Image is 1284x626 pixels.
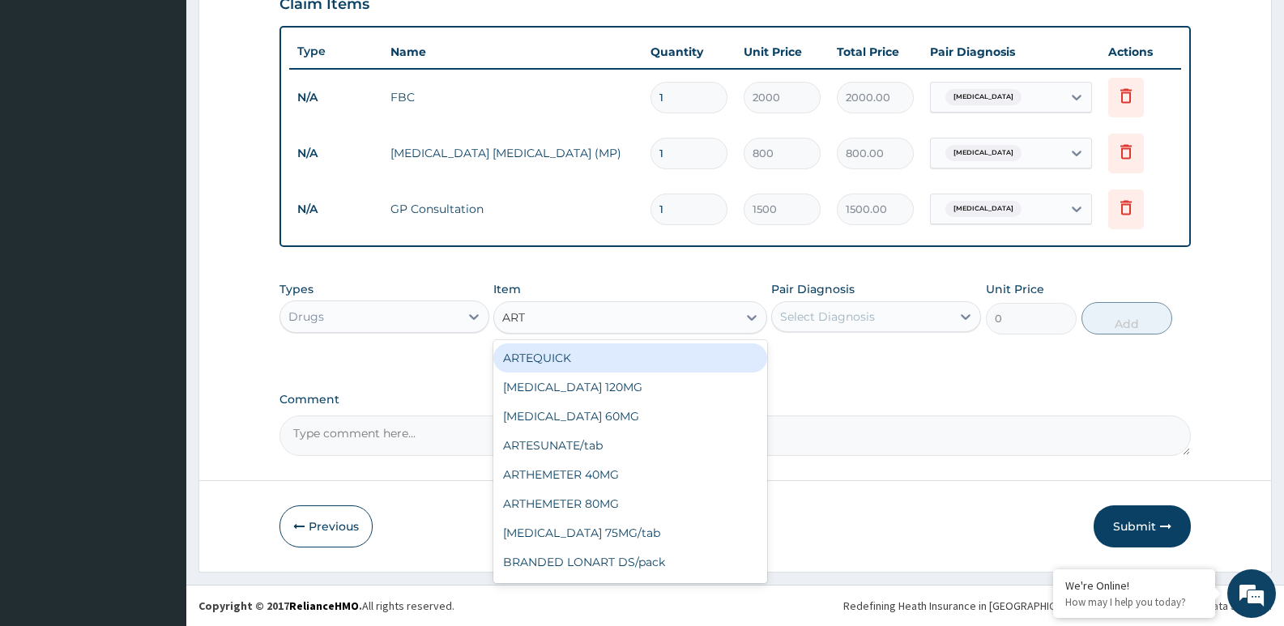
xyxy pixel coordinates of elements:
div: ARTEQUICK [493,343,766,373]
div: [MEDICAL_DATA] 75MG/tab [493,518,766,547]
div: Minimize live chat window [266,8,305,47]
label: Item [493,281,521,297]
button: Add [1081,302,1172,334]
label: Types [279,283,314,296]
div: [MEDICAL_DATA] 120MG [493,373,766,402]
textarea: Type your message and hit 'Enter' [8,442,309,499]
th: Type [289,36,382,66]
span: We're online! [94,204,224,368]
th: Quantity [642,36,736,68]
button: Submit [1094,505,1191,547]
div: COARTERM / 12/pack [493,577,766,606]
td: N/A [289,83,382,113]
div: ARTHEMETER 40MG [493,460,766,489]
div: Drugs [288,309,324,325]
th: Unit Price [736,36,829,68]
label: Pair Diagnosis [771,281,855,297]
td: N/A [289,138,382,168]
span: [MEDICAL_DATA] [945,145,1022,161]
label: Comment [279,393,1191,407]
div: ARTHEMETER 80MG [493,489,766,518]
div: Select Diagnosis [780,309,875,325]
td: GP Consultation [382,193,642,225]
div: BRANDED LONART DS/pack [493,547,766,577]
div: Redefining Heath Insurance in [GEOGRAPHIC_DATA] using Telemedicine and Data Science! [843,598,1272,614]
td: [MEDICAL_DATA] [MEDICAL_DATA] (MP) [382,137,642,169]
img: d_794563401_company_1708531726252_794563401 [30,81,66,121]
a: RelianceHMO [289,598,359,613]
td: FBC [382,81,642,113]
strong: Copyright © 2017 . [198,598,362,613]
div: We're Online! [1065,578,1203,593]
div: [MEDICAL_DATA] 60MG [493,402,766,431]
div: ARTESUNATE/tab [493,431,766,460]
label: Unit Price [986,281,1044,297]
div: Chat with us now [84,91,272,112]
span: [MEDICAL_DATA] [945,201,1022,217]
th: Pair Diagnosis [922,36,1100,68]
button: Previous [279,505,373,547]
th: Total Price [829,36,922,68]
span: [MEDICAL_DATA] [945,89,1022,105]
p: How may I help you today? [1065,595,1203,609]
footer: All rights reserved. [186,585,1284,626]
th: Name [382,36,642,68]
td: N/A [289,194,382,224]
th: Actions [1100,36,1181,68]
